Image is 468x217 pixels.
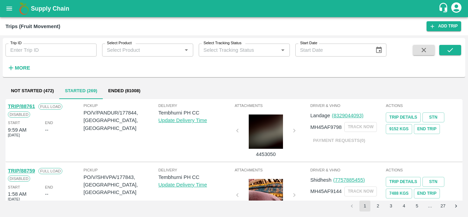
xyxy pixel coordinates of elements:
[158,103,233,109] span: Delivery
[359,201,370,212] button: page 1
[38,168,62,174] span: Full Load
[310,123,342,131] p: MH45AF9798
[31,5,69,12] b: Supply Chain
[386,189,412,198] button: 7488 Kgs
[84,103,159,109] span: Pickup
[8,104,35,109] a: TRIP/88761
[5,62,32,74] button: More
[332,113,363,118] a: (8329044093)
[438,201,448,212] button: Go to page 27
[158,109,233,117] p: Tembhurni PH CC
[333,177,365,183] a: (7757885455)
[310,167,385,173] span: Driver & VHNo
[438,2,450,15] div: customer-support
[15,65,30,71] strong: More
[235,167,309,173] span: Attachments
[372,201,383,212] button: Go to page 2
[310,177,332,183] span: Shidhesh
[1,1,17,16] button: open drawer
[158,118,207,123] a: Update Delivery Time
[8,120,20,126] span: Start
[8,176,30,182] span: Disabled
[84,167,159,173] span: Pickup
[31,4,438,13] a: Supply Chain
[45,184,53,190] span: End
[424,203,435,209] div: …
[103,83,146,99] button: Ended (81008)
[451,201,461,212] button: Go to next page
[104,46,180,55] input: Select Product
[10,40,22,46] label: Trip ID
[8,196,20,202] span: [DATE]
[201,46,268,55] input: Select Tracking Status
[300,40,317,46] label: Start Date
[8,132,20,138] span: [DATE]
[310,188,342,195] p: MH45AF9144
[8,111,30,118] span: Disabled
[386,112,420,122] a: Trip Details
[411,201,422,212] button: Go to page 5
[59,83,102,99] button: Started (269)
[107,40,132,46] label: Select Product
[414,124,440,134] button: Tracking Url
[182,46,191,55] button: Open
[17,2,31,15] img: logo
[5,22,60,31] div: Trips (Fruit Movement)
[38,104,62,110] span: Full Load
[8,126,26,134] div: 9:59 AM
[278,46,287,55] button: Open
[45,126,48,134] div: --
[422,112,444,122] a: STN
[8,190,26,198] div: 1:58 AM
[310,113,330,118] span: Landage
[427,21,461,31] a: Add Trip
[386,103,460,109] span: Actions
[5,83,59,99] button: Not Started (472)
[398,201,409,212] button: Go to page 4
[5,44,97,57] input: Enter Trip ID
[158,173,233,181] p: Tembhurni PH CC
[414,189,440,198] button: Tracking Url
[372,44,385,57] button: Choose date
[295,44,370,57] input: Start Date
[450,1,463,16] div: account of current user
[158,182,207,188] a: Update Delivery Time
[235,103,309,109] span: Attachments
[8,168,35,173] a: TRIP/88759
[386,177,420,187] a: Trip Details
[8,184,20,190] span: Start
[386,167,460,173] span: Actions
[345,201,463,212] nav: pagination navigation
[45,120,53,126] span: End
[310,103,385,109] span: Driver & VHNo
[84,173,159,196] p: PO/V/SHIVPA/177843, [GEOGRAPHIC_DATA], [GEOGRAPHIC_DATA]
[158,167,233,173] span: Delivery
[45,190,48,198] div: --
[204,40,242,46] label: Select Tracking Status
[385,201,396,212] button: Go to page 3
[84,109,159,132] p: PO/V/PANDUR/177844, [GEOGRAPHIC_DATA], [GEOGRAPHIC_DATA]
[386,124,412,134] button: 9152 Kgs
[422,177,444,187] a: STN
[240,150,292,158] p: 4453050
